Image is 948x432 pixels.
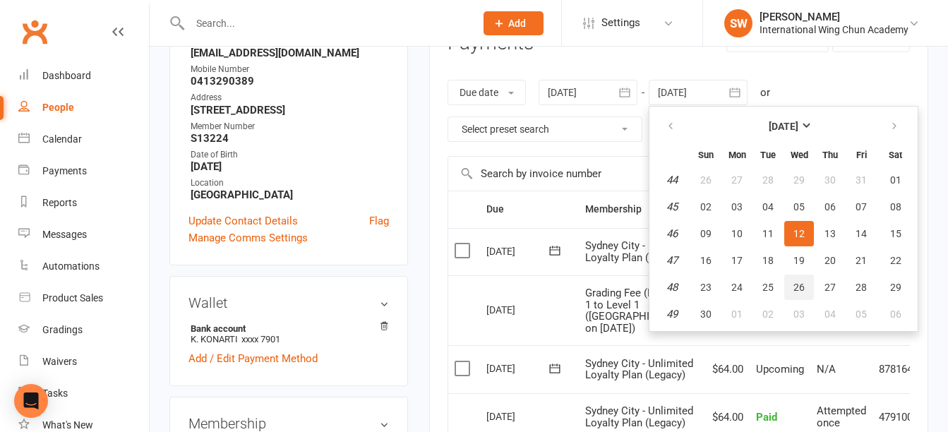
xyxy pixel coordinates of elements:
[753,221,783,246] button: 11
[756,363,804,376] span: Upcoming
[731,282,743,293] span: 24
[191,148,389,162] div: Date of Birth
[753,248,783,273] button: 18
[700,201,712,212] span: 02
[188,321,389,347] li: K. KONARTI
[753,275,783,300] button: 25
[601,7,640,39] span: Settings
[42,229,87,240] div: Messages
[42,165,87,176] div: Payments
[824,228,836,239] span: 13
[846,275,876,300] button: 28
[872,345,925,393] td: 8781641
[191,323,382,334] strong: Bank account
[877,248,913,273] button: 22
[856,308,867,320] span: 05
[18,60,149,92] a: Dashboard
[753,301,783,327] button: 02
[791,150,808,160] small: Wednesday
[756,411,777,424] span: Paid
[856,150,867,160] small: Friday
[877,275,913,300] button: 29
[42,292,103,304] div: Product Sales
[486,405,551,427] div: [DATE]
[722,194,752,220] button: 03
[846,221,876,246] button: 14
[700,308,712,320] span: 30
[691,275,721,300] button: 23
[846,248,876,273] button: 21
[824,201,836,212] span: 06
[760,84,770,101] div: or
[846,167,876,193] button: 31
[724,9,752,37] div: SW
[369,212,389,229] a: Flag
[824,255,836,266] span: 20
[890,201,901,212] span: 08
[762,228,774,239] span: 11
[700,282,712,293] span: 23
[186,13,465,33] input: Search...
[448,157,806,191] input: Search by invoice number
[793,201,805,212] span: 05
[856,228,867,239] span: 14
[815,248,845,273] button: 20
[191,132,389,145] strong: S13224
[18,219,149,251] a: Messages
[18,251,149,282] a: Automations
[508,18,526,29] span: Add
[42,70,91,81] div: Dashboard
[18,187,149,219] a: Reports
[191,104,389,116] strong: [STREET_ADDRESS]
[817,404,866,429] span: Attempted once
[760,150,776,160] small: Tuesday
[722,167,752,193] button: 27
[18,378,149,409] a: Tasks
[42,419,93,431] div: What's New
[700,228,712,239] span: 09
[722,301,752,327] button: 01
[822,150,838,160] small: Thursday
[731,255,743,266] span: 17
[731,308,743,320] span: 01
[480,191,579,227] th: Due
[691,248,721,273] button: 16
[856,174,867,186] span: 31
[448,80,526,105] button: Due date
[191,188,389,201] strong: [GEOGRAPHIC_DATA]
[484,11,544,35] button: Add
[18,155,149,187] a: Payments
[700,345,750,393] td: $64.00
[42,133,82,145] div: Calendar
[486,357,551,379] div: [DATE]
[784,248,814,273] button: 19
[728,150,746,160] small: Monday
[890,282,901,293] span: 29
[585,287,694,335] span: Grading Fee (Pre-Level 1 to Level 1 ([GEOGRAPHIC_DATA]) on [DATE])
[585,357,693,382] span: Sydney City - Unlimited Loyalty Plan (Legacy)
[815,301,845,327] button: 04
[793,282,805,293] span: 26
[448,32,534,54] h3: Payments
[579,191,700,227] th: Membership
[890,228,901,239] span: 15
[722,248,752,273] button: 17
[666,200,678,213] em: 45
[191,120,389,133] div: Member Number
[18,282,149,314] a: Product Sales
[18,314,149,346] a: Gradings
[191,47,389,59] strong: [EMAIL_ADDRESS][DOMAIN_NAME]
[762,308,774,320] span: 02
[700,174,712,186] span: 26
[666,227,678,240] em: 46
[784,194,814,220] button: 05
[42,388,68,399] div: Tasks
[666,308,678,320] em: 49
[877,167,913,193] button: 01
[753,194,783,220] button: 04
[585,404,693,429] span: Sydney City - Unlimited Loyalty Plan (Legacy)
[731,201,743,212] span: 03
[784,221,814,246] button: 12
[890,308,901,320] span: 06
[722,221,752,246] button: 10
